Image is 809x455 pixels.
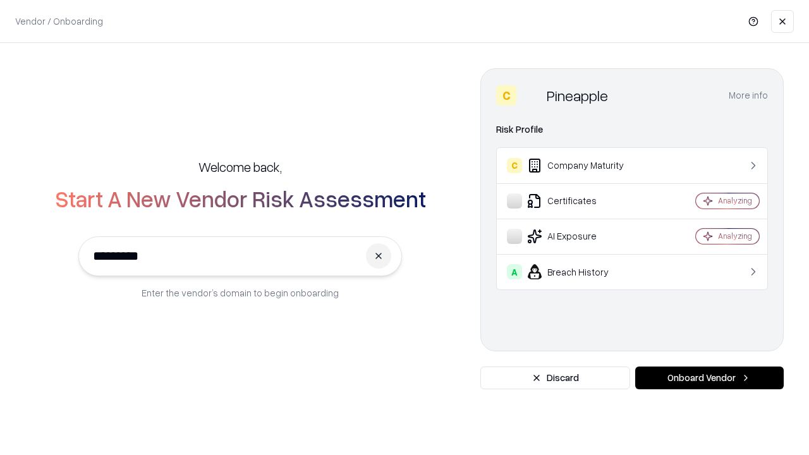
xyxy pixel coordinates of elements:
button: More info [729,84,768,107]
h2: Start A New Vendor Risk Assessment [55,186,426,211]
img: Pineapple [521,85,542,106]
div: A [507,264,522,279]
div: Analyzing [718,231,752,241]
div: C [496,85,516,106]
p: Enter the vendor’s domain to begin onboarding [142,286,339,300]
button: Onboard Vendor [635,367,784,389]
p: Vendor / Onboarding [15,15,103,28]
div: Breach History [507,264,658,279]
div: Analyzing [718,195,752,206]
div: AI Exposure [507,229,658,244]
button: Discard [480,367,630,389]
h5: Welcome back, [198,158,282,176]
div: C [507,158,522,173]
div: Company Maturity [507,158,658,173]
div: Pineapple [547,85,608,106]
div: Certificates [507,193,658,209]
div: Risk Profile [496,122,768,137]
